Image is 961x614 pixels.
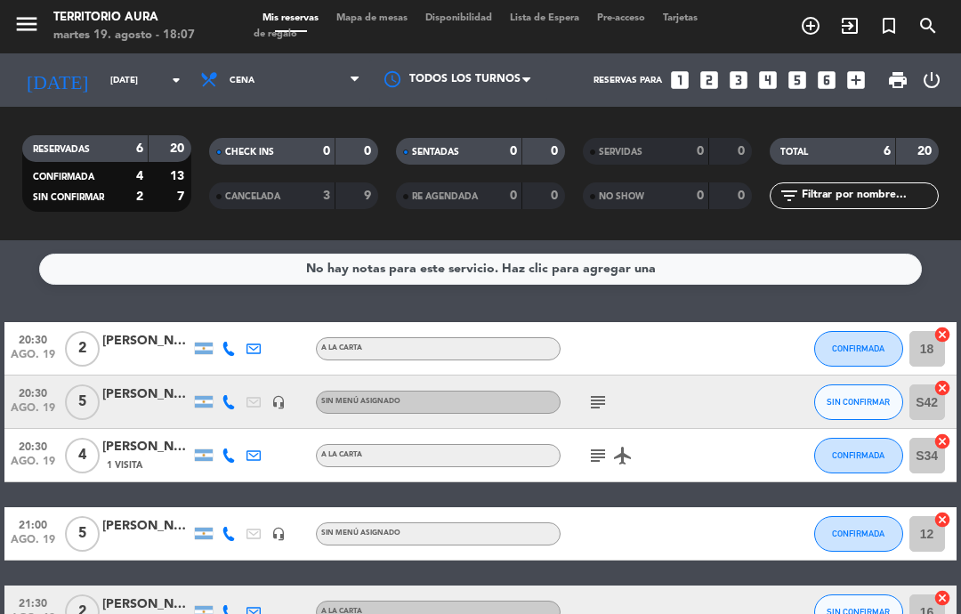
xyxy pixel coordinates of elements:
span: Sin menú asignado [321,398,400,405]
span: Disponibilidad [416,13,501,23]
span: Sin menú asignado [321,529,400,537]
i: looks_4 [756,69,779,92]
i: add_box [844,69,868,92]
i: [DATE] [13,61,101,99]
span: ago. 19 [11,349,55,369]
i: cancel [933,379,951,397]
span: BUSCAR [909,11,948,41]
span: 20:30 [11,382,55,402]
i: headset_mic [271,395,286,409]
strong: 9 [364,190,375,202]
strong: 4 [136,170,143,182]
i: subject [587,445,609,466]
i: looks_two [698,69,721,92]
span: RESERVAR MESA [791,11,830,41]
div: No hay notas para este servicio. Haz clic para agregar una [306,259,656,279]
strong: 2 [136,190,143,203]
span: 5 [65,384,100,420]
span: SIN CONFIRMAR [33,193,104,202]
div: martes 19. agosto - 18:07 [53,27,195,44]
i: subject [587,392,609,413]
span: CANCELADA [225,192,280,201]
i: menu [13,11,40,37]
span: ago. 19 [11,456,55,476]
span: Pre-acceso [588,13,654,23]
span: print [887,69,909,91]
strong: 0 [510,190,517,202]
strong: 0 [323,145,330,158]
strong: 7 [177,190,188,203]
span: A LA CARTA [321,344,362,351]
span: CONFIRMADA [832,343,884,353]
i: exit_to_app [839,15,860,36]
span: Reserva especial [869,11,909,41]
span: Reservas para [594,76,662,85]
strong: 13 [170,170,188,182]
button: menu [13,11,40,44]
strong: 0 [738,145,748,158]
strong: 20 [917,145,935,158]
strong: 20 [170,142,188,155]
i: filter_list [779,185,800,206]
i: power_settings_new [921,69,942,91]
span: A LA CARTA [321,451,362,458]
i: cancel [933,326,951,343]
div: LOG OUT [916,53,948,107]
span: 20:30 [11,435,55,456]
button: CONFIRMADA [814,438,903,473]
i: airplanemode_active [612,445,634,466]
span: ago. 19 [11,534,55,554]
span: 21:00 [11,513,55,534]
strong: 0 [364,145,375,158]
span: WALK IN [830,11,869,41]
i: looks_3 [727,69,750,92]
button: SIN CONFIRMAR [814,384,903,420]
strong: 0 [738,190,748,202]
span: SERVIDAS [599,148,642,157]
i: looks_6 [815,69,838,92]
strong: 0 [697,145,704,158]
strong: 3 [323,190,330,202]
i: add_circle_outline [800,15,821,36]
button: CONFIRMADA [814,516,903,552]
span: TOTAL [780,148,808,157]
i: search [917,15,939,36]
strong: 0 [510,145,517,158]
span: ago. 19 [11,402,55,423]
strong: 0 [551,190,561,202]
span: SENTADAS [412,148,459,157]
span: 5 [65,516,100,552]
div: TERRITORIO AURA [53,9,195,27]
strong: 0 [697,190,704,202]
i: looks_5 [786,69,809,92]
button: CONFIRMADA [814,331,903,367]
span: CONFIRMADA [832,450,884,460]
i: turned_in_not [878,15,900,36]
span: CONFIRMADA [832,529,884,538]
span: CHECK INS [225,148,274,157]
span: Mapa de mesas [327,13,416,23]
span: NO SHOW [599,192,644,201]
i: arrow_drop_down [166,69,187,91]
strong: 0 [551,145,561,158]
span: Lista de Espera [501,13,588,23]
span: CONFIRMADA [33,173,94,182]
span: RESERVADAS [33,145,90,154]
i: cancel [933,432,951,450]
strong: 6 [136,142,143,155]
div: [PERSON_NAME] [102,384,191,405]
div: [PERSON_NAME] [102,437,191,457]
i: cancel [933,511,951,529]
span: 20:30 [11,328,55,349]
span: 4 [65,438,100,473]
i: headset_mic [271,527,286,541]
span: 1 Visita [107,458,142,473]
span: Mis reservas [254,13,327,23]
input: Filtrar por nombre... [800,186,938,206]
strong: 6 [884,145,891,158]
span: 21:30 [11,592,55,612]
i: cancel [933,589,951,607]
span: 2 [65,331,100,367]
i: looks_one [668,69,691,92]
div: [PERSON_NAME] [102,516,191,537]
